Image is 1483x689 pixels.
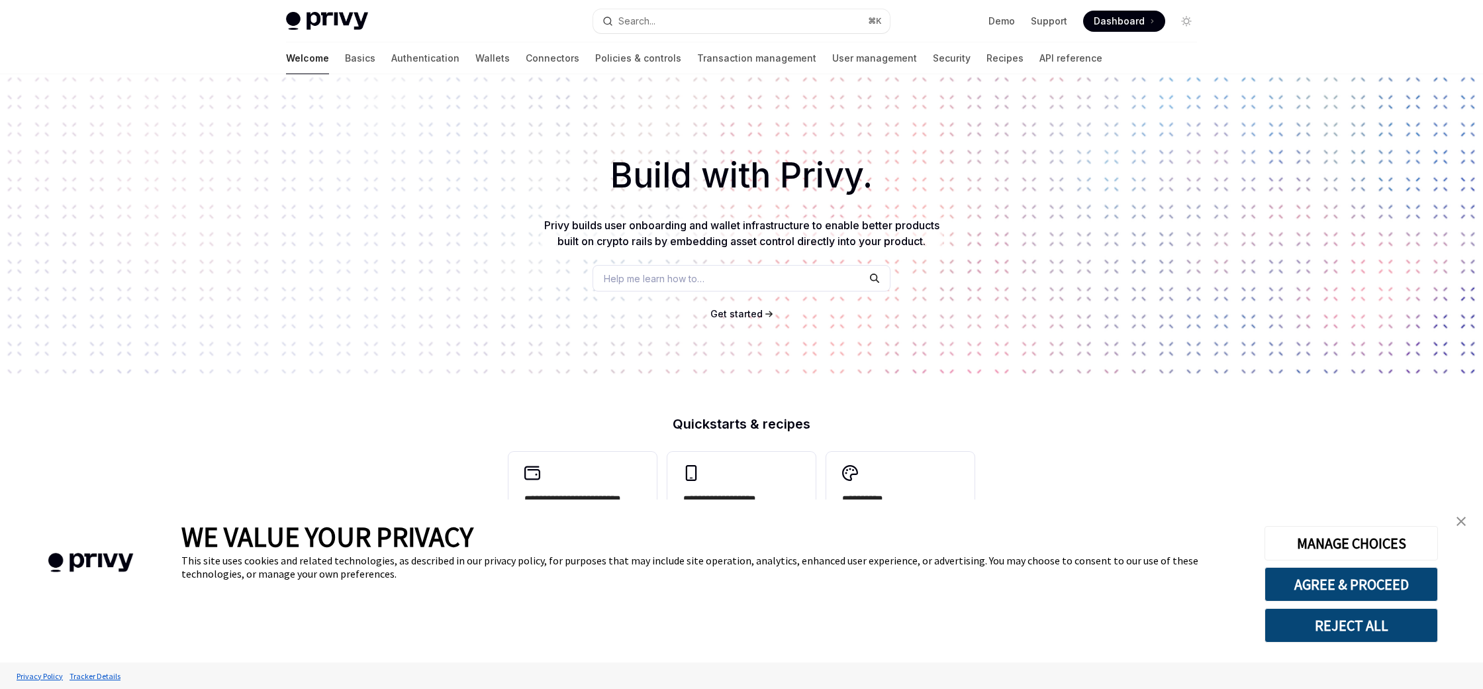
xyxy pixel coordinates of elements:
[697,42,816,74] a: Transaction management
[286,12,368,30] img: light logo
[526,42,579,74] a: Connectors
[1265,567,1438,602] button: AGREE & PROCEED
[1031,15,1067,28] a: Support
[1094,15,1145,28] span: Dashboard
[508,417,975,431] h2: Quickstarts & recipes
[345,42,375,74] a: Basics
[667,452,816,587] a: **** **** **** ***Use the React Native SDK to build a mobile app on Solana.
[595,42,681,74] a: Policies & controls
[181,519,473,554] span: WE VALUE YOUR PRIVACY
[826,452,975,587] a: **** *****Whitelabel login, wallets, and user management with your own UI and branding.
[1265,608,1438,643] button: REJECT ALL
[986,42,1024,74] a: Recipes
[1457,517,1466,526] img: close banner
[988,15,1015,28] a: Demo
[66,664,124,688] a: Tracker Details
[933,42,971,74] a: Security
[868,16,882,26] span: ⌘ K
[475,42,510,74] a: Wallets
[618,13,655,29] div: Search...
[544,219,939,248] span: Privy builds user onboarding and wallet infrastructure to enable better products built on crypto ...
[1039,42,1102,74] a: API reference
[391,42,459,74] a: Authentication
[1176,11,1197,32] button: Toggle dark mode
[21,150,1462,201] h1: Build with Privy.
[181,554,1245,580] div: This site uses cookies and related technologies, as described in our privacy policy, for purposes...
[1448,508,1474,535] a: close banner
[832,42,917,74] a: User management
[13,664,66,688] a: Privacy Policy
[20,534,162,592] img: company logo
[1265,526,1438,560] button: MANAGE CHOICES
[710,308,763,319] span: Get started
[710,307,763,321] a: Get started
[593,9,890,33] button: Search...⌘K
[1083,11,1165,32] a: Dashboard
[286,42,329,74] a: Welcome
[604,272,704,286] span: Help me learn how to…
